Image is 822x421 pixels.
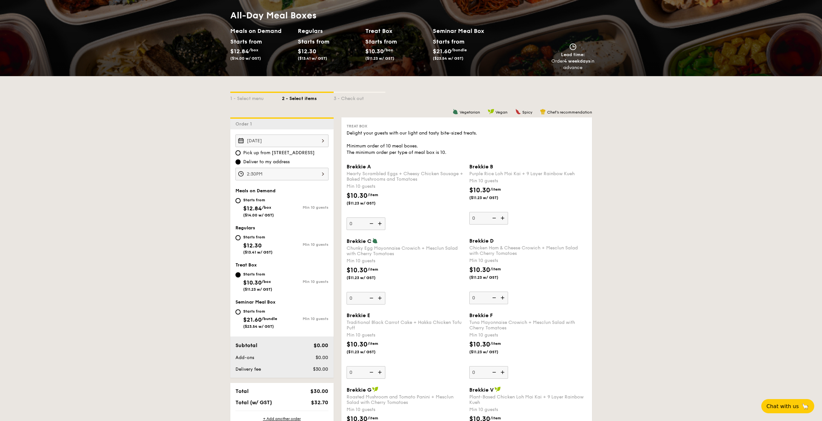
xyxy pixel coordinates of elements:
span: Lead time: [561,52,585,57]
div: Min 10 guests [347,183,464,190]
span: Brekkie E [347,312,370,318]
div: Roasted Mushroom and Tomato Panini + Mesclun Salad with Cherry Tomatoes [347,394,464,405]
span: /box [384,48,393,52]
input: Starts from$12.84/box($14.00 w/ GST)Min 10 guests [235,198,241,203]
img: icon-vegetarian.fe4039eb.svg [453,109,458,115]
span: /bundle [451,48,467,52]
span: /item [368,341,378,346]
span: Meals on Demand [235,188,276,194]
span: $10.30 [347,341,368,348]
input: Starts from$10.30/box($11.23 w/ GST)Min 10 guests [235,272,241,277]
div: Min 10 guests [347,258,464,264]
img: icon-add.58712e84.svg [376,366,385,378]
img: icon-clock.2db775ea.svg [568,43,578,50]
span: Treat Box [235,262,257,268]
div: Starts from [243,272,272,277]
span: $21.60 [243,316,262,323]
span: $21.60 [433,48,451,55]
span: Seminar Meal Box [235,299,276,305]
span: Chat with us [766,403,799,409]
img: icon-vegan.f8ff3823.svg [372,386,379,392]
input: Brekkie DChicken Ham & Cheese Crowich + Mesclun Salad with Cherry TomatoesMin 10 guests$10.30/ite... [469,292,508,304]
span: /item [490,416,501,420]
div: Starts from [243,235,273,240]
input: Pick up from [STREET_ADDRESS] [235,150,241,155]
div: Plant-Based Chicken Loh Mai Kai + 9 Layer Rainbow Kueh [469,394,587,405]
span: 🦙 [801,403,809,410]
h2: Treat Box [365,26,428,35]
div: Min 10 guests [282,279,328,284]
img: icon-add.58712e84.svg [498,292,508,304]
div: Min 10 guests [282,205,328,210]
span: Brekkie C [347,238,371,244]
img: icon-reduce.1d2dbef1.svg [489,212,498,224]
div: Chunky Egg Mayonnaise Crowich + Mesclun Salad with Cherry Tomatoes [347,246,464,256]
span: Regulars [235,225,255,231]
img: icon-reduce.1d2dbef1.svg [366,366,376,378]
span: ($11.23 w/ GST) [365,56,394,61]
div: Delight your guests with our light and tasty bite-sized treats. Minimum order of 10 meal boxes. T... [347,130,587,156]
span: ($14.00 w/ GST) [243,213,274,217]
strong: 4 weekdays [564,58,590,64]
span: Chef's recommendation [547,110,592,115]
img: icon-reduce.1d2dbef1.svg [489,366,498,378]
img: icon-vegan.f8ff3823.svg [494,386,501,392]
span: ($13.41 w/ GST) [243,250,273,255]
span: $12.84 [243,205,262,212]
span: $12.84 [230,48,249,55]
input: Starts from$12.30($13.41 w/ GST)Min 10 guests [235,235,241,240]
span: ($11.23 w/ GST) [469,349,513,355]
span: Deliver to my address [243,159,290,165]
span: $12.30 [243,242,262,249]
div: Min 10 guests [347,406,464,413]
div: Starts from [230,37,259,46]
span: $10.30 [347,192,368,200]
span: Brekkie F [469,312,493,318]
input: Brekkie FTuna Mayonnaise Crowich + Mesclun Salad with Cherry TomatoesMin 10 guests$10.30/item($11... [469,366,508,379]
div: Hearty Scrambled Eggs + Cheesy Chicken Sausage + Baked Mushrooms and Tomatoes [347,171,464,182]
span: Vegetarian [460,110,480,115]
span: Delivery fee [235,366,261,372]
span: ($11.23 w/ GST) [469,275,513,280]
h2: Seminar Meal Box [433,26,500,35]
span: Brekkie V [469,387,494,393]
span: ($23.54 w/ GST) [243,324,274,329]
span: $10.30 [347,266,368,274]
span: /item [490,341,501,346]
input: Deliver to my address [235,159,241,165]
span: /bundle [262,316,277,321]
span: $10.30 [243,279,262,286]
span: Vegan [495,110,507,115]
img: icon-vegetarian.fe4039eb.svg [372,238,378,244]
span: ($11.23 w/ GST) [243,287,272,292]
div: 2 - Select items [282,93,334,102]
div: Order in advance [551,58,595,71]
span: $0.00 [314,342,328,348]
span: $10.30 [469,266,490,274]
img: icon-reduce.1d2dbef1.svg [366,292,376,304]
div: Purple Rice Loh Mai Kai + 9 Layer Rainbow Kueh [469,171,587,176]
span: /item [490,187,501,192]
span: /box [262,205,271,210]
div: Min 10 guests [282,242,328,247]
span: /item [368,267,378,272]
span: $0.00 [316,355,328,360]
img: icon-reduce.1d2dbef1.svg [366,217,376,230]
div: Chicken Ham & Cheese Crowich + Mesclun Salad with Cherry Tomatoes [469,245,587,256]
img: icon-add.58712e84.svg [498,366,508,378]
div: Min 10 guests [469,178,587,184]
h2: Regulars [298,26,360,35]
input: Event date [235,135,328,147]
img: icon-add.58712e84.svg [376,292,385,304]
span: ($11.23 w/ GST) [347,275,390,280]
span: ($11.23 w/ GST) [469,195,513,200]
span: /item [368,193,378,197]
span: Add-ons [235,355,254,360]
img: icon-add.58712e84.svg [376,217,385,230]
span: /item [368,416,378,420]
img: icon-vegan.f8ff3823.svg [488,109,494,115]
div: Min 10 guests [347,332,464,338]
div: 3 - Check out [334,93,385,102]
span: $10.30 [469,341,490,348]
span: Treat Box [347,124,367,128]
